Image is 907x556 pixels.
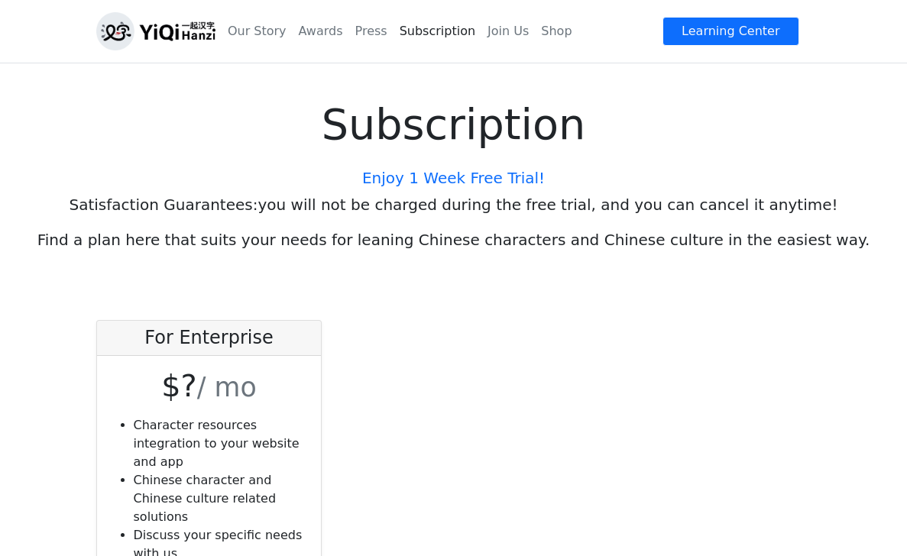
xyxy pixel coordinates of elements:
[349,16,394,47] a: Press
[70,196,258,214] b: Satisfaction Guarantees:
[12,99,895,150] h1: Subscription
[662,17,798,46] a: Learning Center
[109,327,309,349] h4: For Enterprise
[134,471,309,526] li: Chinese character and Chinese culture related solutions
[12,169,895,187] h5: Enjoy 1 Week Free Trial!
[12,228,895,251] p: Find a plan here that suits your needs for leaning Chinese characters and Chinese culture in the ...
[222,16,293,47] a: Our Story
[12,193,895,216] p: you will not be charged during the free trial, and you can cancel it anytime!
[293,16,349,47] a: Awards
[197,372,257,402] small: / mo
[394,16,481,47] a: Subscription
[481,16,535,47] a: Join Us
[134,416,309,471] li: Character resources integration to your website and app
[109,368,309,405] h1: $?
[96,12,215,50] img: logo_h.png
[535,16,578,47] a: Shop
